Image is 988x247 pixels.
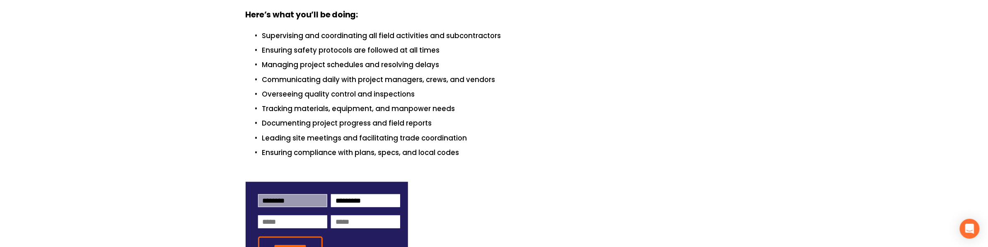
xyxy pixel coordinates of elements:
p: Documenting project progress and field reports [262,118,743,129]
div: Open Intercom Messenger [960,219,980,239]
p: Tracking materials, equipment, and manpower needs [262,103,743,114]
p: Ensuring compliance with plans, specs, and local codes [262,147,743,158]
p: Managing project schedules and resolving delays [262,59,743,70]
p: Supervising and coordinating all field activities and subcontractors [262,30,743,41]
p: Communicating daily with project managers, crews, and vendors [262,74,743,85]
p: Leading site meetings and facilitating trade coordination [262,133,743,144]
p: Ensuring safety protocols are followed at all times [262,45,743,56]
p: Overseeing quality control and inspections [262,89,743,100]
strong: Here’s what you’ll be doing: [246,9,358,20]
